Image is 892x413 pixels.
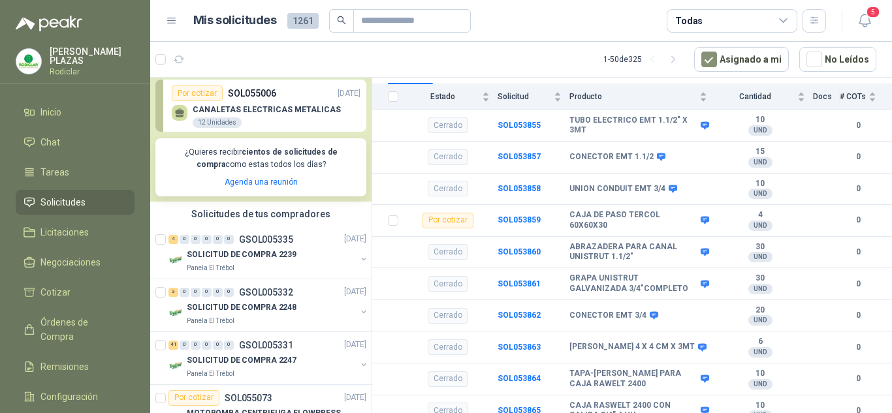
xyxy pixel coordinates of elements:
div: 12 Unidades [193,117,242,128]
span: Órdenes de Compra [40,315,122,344]
button: Asignado a mi [694,47,789,72]
a: 3 0 0 0 0 0 GSOL005332[DATE] Company LogoSOLICITUD DE COMPRA 2248Panela El Trébol [168,284,369,326]
img: Company Logo [168,252,184,268]
p: SOL055006 [228,86,276,100]
b: TUBO ELECTRICO EMT 1.1/2" X 3MT [569,115,697,136]
b: TAPA-[PERSON_NAME] PARA CAJA RAWELT 2400 [569,369,697,389]
span: Producto [569,92,697,101]
b: 0 [840,373,876,385]
b: 0 [840,183,876,195]
b: 10 [715,401,805,411]
b: SOL053863 [498,343,541,352]
div: Por cotizar [172,85,223,101]
div: UND [748,379,773,390]
div: 0 [213,288,223,297]
b: 0 [840,151,876,163]
span: Configuración [40,390,98,404]
p: SOLICITUD DE COMPRA 2248 [187,301,296,314]
p: Rodiclar [50,68,135,76]
div: 0 [213,341,223,350]
a: Cotizar [16,280,135,305]
div: 0 [213,235,223,244]
b: GRAPA UNISTRUT GALVANIZADA 3/4"COMPLETO [569,273,697,294]
span: 1261 [287,13,319,29]
span: Chat [40,135,60,149]
a: Agenda una reunión [225,177,298,187]
b: 4 [715,210,805,221]
p: Panela El Trébol [187,369,234,379]
b: 0 [840,246,876,258]
span: # COTs [840,92,866,101]
a: SOL053860 [498,247,541,256]
span: 5 [866,6,880,18]
p: [DATE] [344,286,366,298]
div: 0 [202,341,212,350]
a: Negociaciones [16,250,135,275]
div: 4 [168,235,178,244]
div: 0 [202,235,212,244]
p: SOLICITUD DE COMPRA 2239 [187,249,296,261]
b: 0 [840,214,876,226]
p: [DATE] [344,233,366,245]
div: UND [748,125,773,136]
div: Cerrado [428,371,468,387]
div: UND [748,284,773,294]
b: UNION CONDUIT EMT 3/4 [569,184,665,194]
a: Solicitudes [16,190,135,215]
div: UND [748,252,773,262]
b: [PERSON_NAME] 4 X 4 CM X 3MT [569,342,695,352]
a: SOL053862 [498,311,541,320]
div: 0 [180,341,189,350]
div: 41 [168,341,178,350]
b: SOL053861 [498,279,541,288]
span: search [337,16,346,25]
span: Inicio [40,105,61,119]
p: [DATE] [338,87,360,100]
th: # COTs [840,84,892,110]
span: Cantidad [715,92,795,101]
p: GSOL005331 [239,341,293,350]
p: GSOL005335 [239,235,293,244]
b: CONECTOR EMT 3/4 [569,311,646,321]
b: 30 [715,242,805,252]
p: [DATE] [344,391,366,404]
div: Cerrado [428,339,468,355]
a: Chat [16,130,135,155]
div: Todas [675,14,703,28]
span: Estado [406,92,479,101]
div: UND [748,315,773,326]
b: 0 [840,278,876,290]
a: Remisiones [16,354,135,379]
b: 30 [715,273,805,284]
div: Cerrado [428,149,468,165]
b: 15 [715,147,805,157]
b: SOL053857 [498,152,541,161]
span: Negociaciones [40,255,101,269]
div: UND [748,189,773,199]
a: Por cotizarSOL055006[DATE] CANALETAS ELECTRICAS METALICAS12 Unidades [155,80,366,132]
span: Solicitudes [40,195,86,209]
b: 10 [715,115,805,125]
b: cientos de solicitudes de compra [197,147,338,169]
p: SOL055073 [225,393,272,403]
h1: Mis solicitudes [193,11,277,30]
b: 0 [840,309,876,322]
div: Cerrado [428,117,468,133]
span: Tareas [40,165,69,179]
b: 20 [715,305,805,316]
div: Por cotizar [168,390,219,406]
p: CANALETAS ELECTRICAS METALICAS [193,105,341,114]
div: 0 [180,288,189,297]
div: UND [748,157,773,168]
span: Cotizar [40,285,71,299]
img: Company Logo [16,49,41,74]
b: 10 [715,179,805,189]
div: 3 [168,288,178,297]
div: 0 [202,288,212,297]
p: Panela El Trébol [187,316,234,326]
span: Licitaciones [40,225,89,239]
a: SOL053855 [498,121,541,130]
img: Logo peakr [16,16,82,31]
p: [DATE] [344,339,366,351]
